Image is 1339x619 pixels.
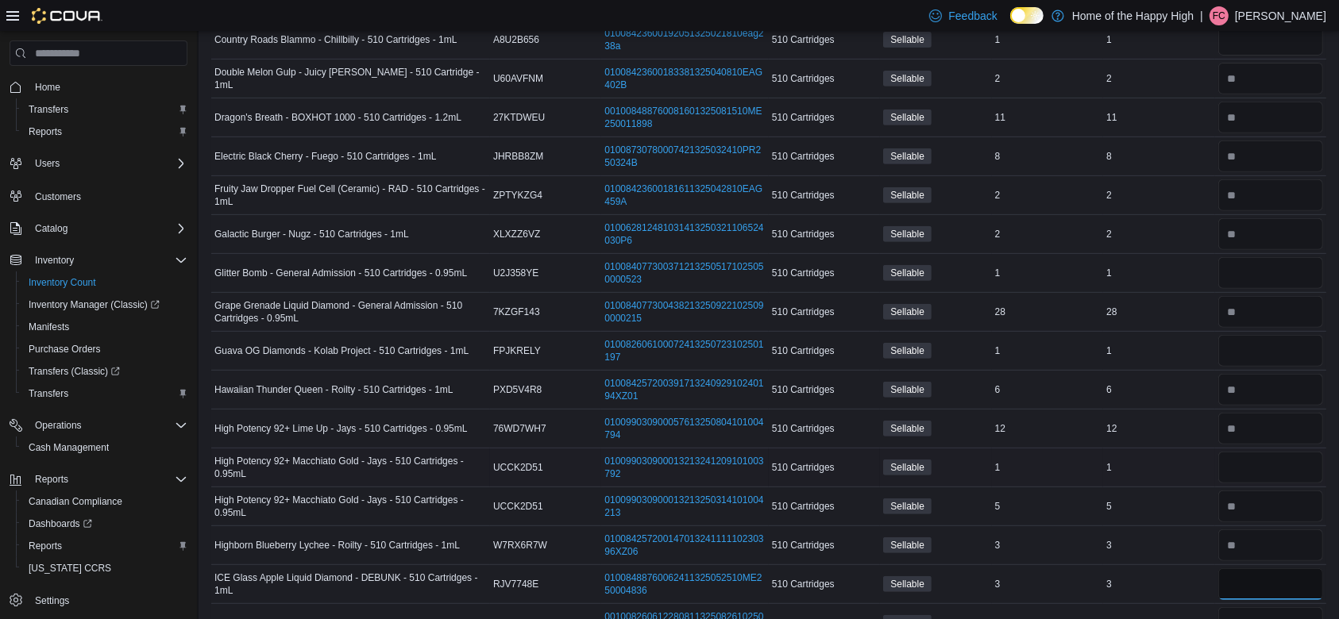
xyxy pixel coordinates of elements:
[29,77,187,97] span: Home
[493,306,540,318] span: 7KZGF143
[604,66,766,91] a: 01008423600183381325040810EAG402B
[16,557,194,579] button: [US_STATE] CCRS
[29,78,67,97] a: Home
[1103,536,1214,555] div: 3
[890,538,924,552] span: Sellable
[35,157,60,170] span: Users
[16,490,194,513] button: Canadian Compliance
[214,494,487,519] span: High Potency 92+ Macchiato Gold - Jays - 510 Cartridges - 0.95mL
[214,455,487,480] span: High Potency 92+ Macchiato Gold - Jays - 510 Cartridges - 0.95mL
[29,103,68,116] span: Transfers
[772,500,835,513] span: 510 Cartridges
[992,536,1103,555] div: 3
[16,360,194,383] a: Transfers (Classic)
[22,273,187,292] span: Inventory Count
[493,500,543,513] span: UCCK2D51
[22,384,187,403] span: Transfers
[772,383,835,396] span: 510 Cartridges
[22,514,98,533] a: Dashboards
[16,535,194,557] button: Reports
[890,305,924,319] span: Sellable
[1103,380,1214,399] div: 6
[214,66,487,91] span: Double Melon Gulp - Juicy [PERSON_NAME] - 510 Cartridge - 1mL
[883,537,932,553] span: Sellable
[29,321,69,333] span: Manifests
[883,187,932,203] span: Sellable
[992,497,1103,516] div: 5
[35,222,68,235] span: Catalog
[29,590,187,610] span: Settings
[1103,302,1214,321] div: 28
[883,32,932,48] span: Sellable
[1103,575,1214,594] div: 3
[992,225,1103,244] div: 2
[214,150,436,163] span: Electric Black Cherry - Fuego - 510 Cartridges - 1mL
[992,458,1103,477] div: 1
[890,71,924,86] span: Sellable
[604,27,766,52] a: 01008423600192051325021810eag238a
[214,383,453,396] span: Hawaiian Thunder Queen - Roilty - 510 Cartridges - 1mL
[29,470,75,489] button: Reports
[22,295,187,314] span: Inventory Manager (Classic)
[883,421,932,436] span: Sellable
[29,187,87,206] a: Customers
[992,147,1103,166] div: 8
[22,100,187,119] span: Transfers
[890,499,924,513] span: Sellable
[3,75,194,98] button: Home
[214,422,467,435] span: High Potency 92+ Lime Up - Jays - 510 Cartridges - 0.95mL
[22,362,126,381] a: Transfers (Classic)
[493,33,539,46] span: A8U2B656
[29,125,62,138] span: Reports
[1210,6,1229,25] div: Fiona Corney
[1103,341,1214,360] div: 1
[890,460,924,475] span: Sellable
[3,217,194,240] button: Catalog
[772,33,835,46] span: 510 Cartridges
[22,514,187,533] span: Dashboards
[992,302,1103,321] div: 28
[35,594,69,607] span: Settings
[772,150,835,163] span: 510 Cartridges
[604,144,766,169] a: 01008730780007421325032410PR250324B
[493,578,538,590] span: RJV7748E
[604,532,766,558] a: 01008425720014701324111110230396XZ06
[493,422,546,435] span: 76WD7WH7
[948,8,997,24] span: Feedback
[493,72,543,85] span: U60AVFNM
[493,344,541,357] span: FPJKRELY
[22,438,115,457] a: Cash Management
[16,294,194,316] a: Inventory Manager (Classic)
[22,100,75,119] a: Transfers
[772,189,835,202] span: 510 Cartridges
[604,377,766,402] a: 01008425720039171324092910240194XZ01
[16,338,194,360] button: Purchase Orders
[29,298,160,311] span: Inventory Manager (Classic)
[883,226,932,242] span: Sellable
[16,98,194,121] button: Transfers
[890,577,924,591] span: Sellable
[772,267,835,279] span: 510 Cartridges
[16,271,194,294] button: Inventory Count
[16,513,194,535] a: Dashboards
[22,384,75,403] a: Transfers
[22,317,75,336] a: Manifests
[493,111,545,124] span: 27KTDWEU
[604,338,766,363] a: 010082606100072413250723102501197
[29,591,75,610] a: Settings
[22,438,187,457] span: Cash Management
[883,304,932,320] span: Sellable
[35,419,82,432] span: Operations
[22,492,187,511] span: Canadian Compliance
[29,416,88,435] button: Operations
[992,419,1103,438] div: 12
[890,110,924,125] span: Sellable
[772,422,835,435] span: 510 Cartridges
[29,562,111,575] span: [US_STATE] CCRS
[1103,263,1214,283] div: 1
[35,190,81,203] span: Customers
[772,461,835,474] span: 510 Cartridges
[772,344,835,357] span: 510 Cartridges
[29,154,66,173] button: Users
[604,416,766,441] a: 010099030900057613250804101004794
